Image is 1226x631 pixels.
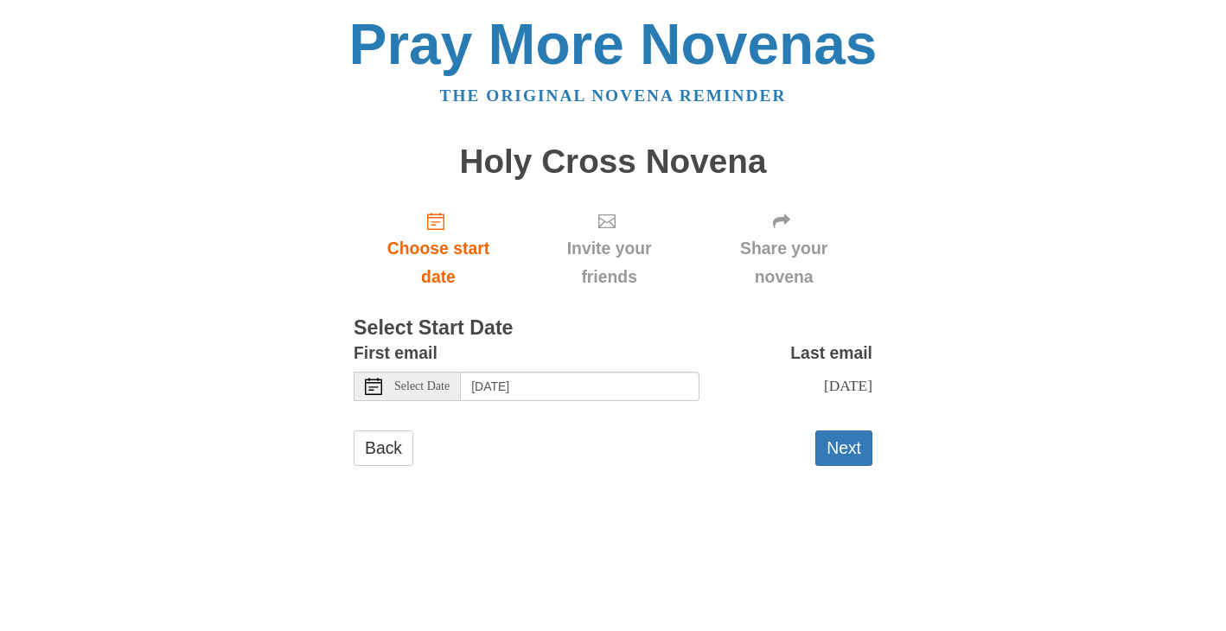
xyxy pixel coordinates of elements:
[354,339,437,367] label: First email
[394,380,450,392] span: Select Date
[712,234,855,291] span: Share your novena
[354,197,523,300] a: Choose start date
[440,86,787,105] a: The original novena reminder
[523,197,695,300] div: Click "Next" to confirm your start date first.
[824,377,872,394] span: [DATE]
[540,234,678,291] span: Invite your friends
[349,12,878,76] a: Pray More Novenas
[695,197,872,300] div: Click "Next" to confirm your start date first.
[354,430,413,466] a: Back
[354,317,872,340] h3: Select Start Date
[790,339,872,367] label: Last email
[371,234,506,291] span: Choose start date
[354,143,872,181] h1: Holy Cross Novena
[815,430,872,466] button: Next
